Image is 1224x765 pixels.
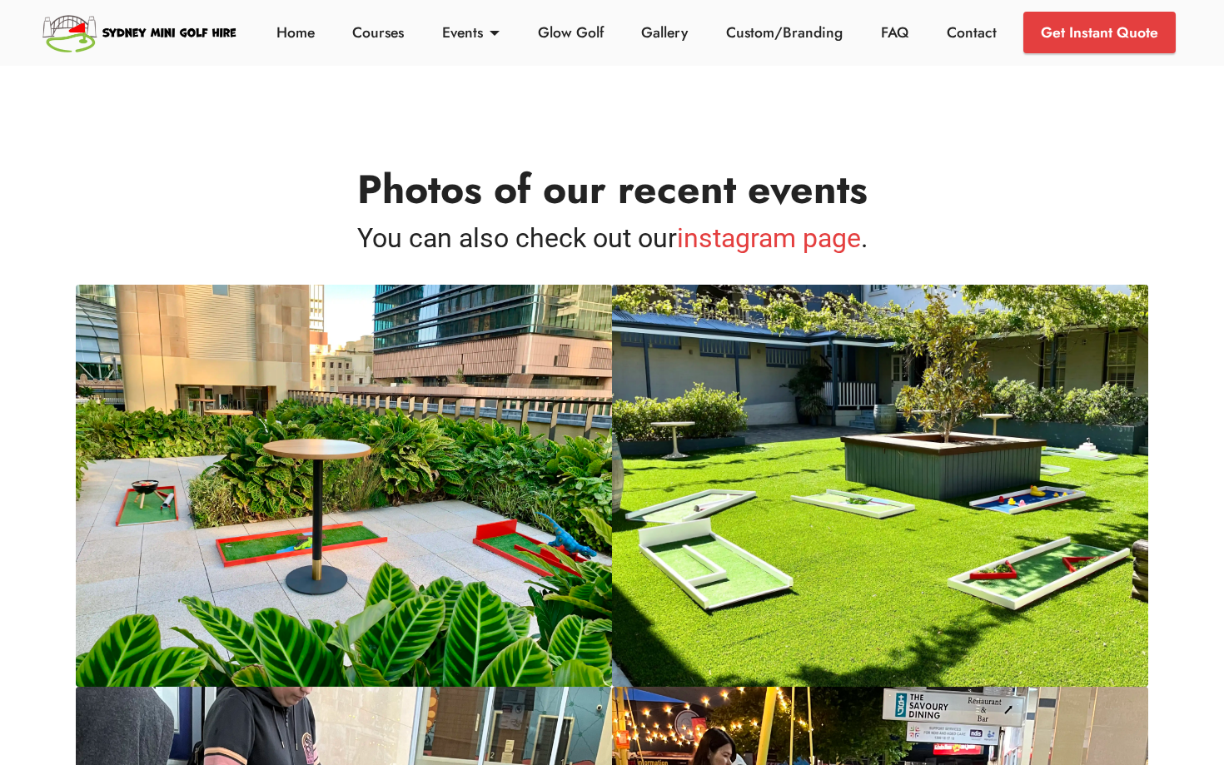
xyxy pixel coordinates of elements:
img: Corporate Events [612,285,1148,687]
strong: Photos of our recent events [357,161,868,218]
a: Glow Golf [533,22,608,43]
a: Events [438,22,505,43]
a: FAQ [877,22,913,43]
a: Contact [942,22,1001,43]
img: Sydney Mini Golf Hire [40,8,241,57]
a: instagram page [677,222,861,254]
h5: You can also check out our . [76,218,1148,258]
a: Courses [348,22,409,43]
a: Get Instant Quote [1023,12,1176,53]
a: Custom/Branding [722,22,848,43]
a: Home [271,22,319,43]
img: Corporate Events [76,285,612,687]
a: Gallery [637,22,693,43]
